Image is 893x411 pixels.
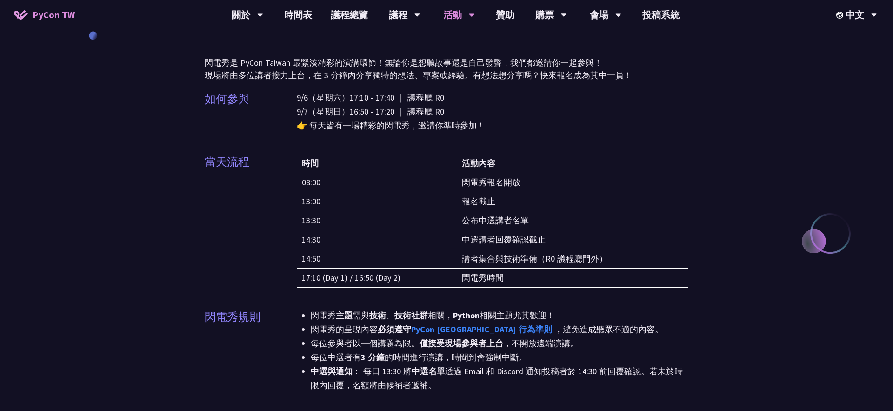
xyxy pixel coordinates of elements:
[411,324,552,335] a: PyCon [GEOGRAPHIC_DATA] 行為準則
[14,10,28,20] img: Home icon of PyCon TW 2025
[205,56,688,81] p: 閃電秀是 PyCon Taiwan 最緊湊精彩的演講環節！無論你是想聽故事還是自己發聲，我們都邀請你一起參與！ 現場將由多位講者接力上台，在 3 分鐘內分享獨特的想法、專案或經驗。有想法想分享嗎...
[205,91,249,108] p: 如何參與
[297,91,688,133] p: 9/6（星期六）17:10 - 17:40 ｜ 議程廳 R0 9/7（星期日）16:50 - 17:20 ｜ 議程廳 R0 👉 每天皆有一場精彩的閃電秀，邀請你準時參加！
[311,366,353,377] strong: 中選與通知
[297,154,457,173] th: 時間
[457,211,688,230] td: 公布中選講者名單
[412,366,445,377] strong: 中選名單
[311,309,688,323] li: 閃電秀 需與 、 相關， 相關主題尤其歡迎！
[311,323,688,337] li: 閃電秀的呈現內容 ，避免造成聽眾不適的內容。
[311,364,688,392] li: ： 每日 13:30 將 透過 Email 和 Discord 通知投稿者於 14:30 前回覆確認。若未於時限內回覆，名額將由候補者遞補。
[394,310,428,321] strong: 技術社群
[205,309,260,325] p: 閃電秀規則
[5,3,84,27] a: PyCon TW
[336,310,353,321] strong: 主題
[297,230,457,249] td: 14:30
[457,173,688,192] td: 閃電秀報名開放
[297,192,457,211] td: 13:00
[33,8,75,22] span: PyCon TW
[420,338,503,349] strong: 僅接受現場參與者上台
[378,324,554,335] strong: 必須遵守
[453,310,480,321] strong: Python
[311,350,688,364] li: 每位中選者有 的時間進行演講，時間到會強制中斷。
[457,154,688,173] th: 活動內容
[457,249,688,269] td: 講者集合與技術準備（R0 議程廳門外）
[297,173,457,192] td: 08:00
[297,269,457,288] td: 17:10 (Day 1) / 16:50 (Day 2)
[836,12,846,19] img: Locale Icon
[297,211,457,230] td: 13:30
[205,154,249,170] p: 當天流程
[297,249,457,269] td: 14:50
[457,269,688,288] td: 閃電秀時間
[311,337,688,350] li: 每位參與者以一個講題為限。 ，不開放遠端演講。
[457,192,688,211] td: 報名截止
[457,230,688,249] td: 中選講者回覆確認截止
[369,310,386,321] strong: 技術
[361,352,385,363] strong: 3 分鐘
